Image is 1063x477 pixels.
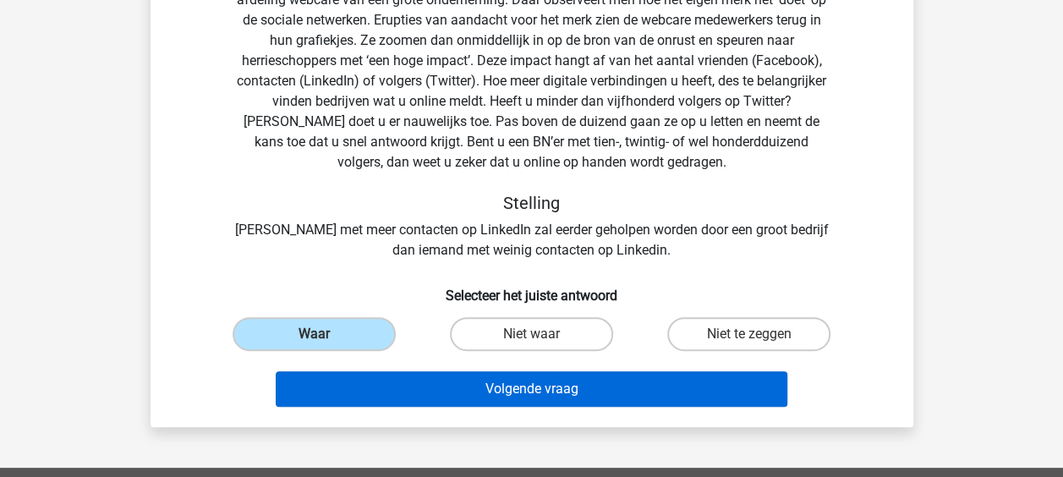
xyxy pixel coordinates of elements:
[276,371,787,407] button: Volgende vraag
[450,317,613,351] label: Niet waar
[232,193,832,213] h5: Stelling
[178,274,886,304] h6: Selecteer het juiste antwoord
[233,317,396,351] label: Waar
[667,317,830,351] label: Niet te zeggen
